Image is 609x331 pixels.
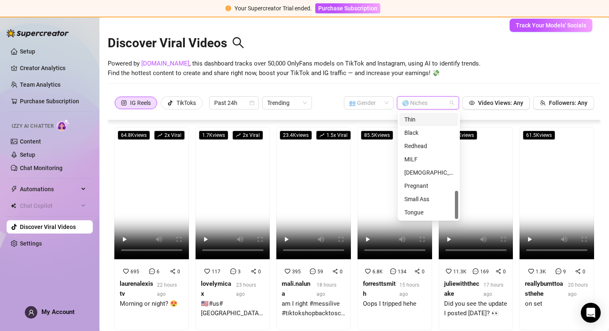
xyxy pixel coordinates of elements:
[199,131,228,140] span: 1.7K views
[170,268,176,274] span: share-alt
[540,100,546,106] span: team
[399,113,458,126] div: Thin
[204,268,210,274] span: heart
[563,269,566,275] span: 9
[20,138,41,145] a: Content
[11,203,16,209] img: Chat Copilot
[483,282,503,297] span: 17 hours ago
[196,127,270,330] a: 1.7Kviewsrise2x Viral11730lovelymicax23 hours ago🇺🇸#us#[GEOGRAPHIC_DATA]#unitedstates
[422,269,425,275] span: 0
[41,308,75,316] span: My Account
[399,206,458,219] div: Tongue
[57,119,70,131] img: AI Chatter
[114,127,189,330] a: 64.8Kviewsrise2x Viral69560laurenalexistv22 hours agoMorning or night? 😍
[363,280,396,297] strong: forresttsmith
[214,97,254,109] span: Past 24h
[267,97,307,109] span: Trending
[510,19,592,32] button: Track Your Models' Socials
[232,131,263,140] span: 2 x Viral
[28,309,34,316] span: user
[236,133,241,138] span: rise
[20,151,35,158] a: Setup
[556,268,561,274] span: message
[20,183,79,196] span: Automations
[108,35,244,51] h2: Discover Viral Videos
[292,269,301,275] span: 395
[249,100,254,105] span: calendar
[157,133,162,138] span: rise
[404,141,453,151] div: Redhead
[317,269,323,275] span: 59
[332,268,338,274] span: share-alt
[141,60,189,67] a: [DOMAIN_NAME]
[503,269,506,275] span: 0
[365,268,371,274] span: heart
[310,268,316,274] span: message
[453,269,466,275] span: 11.3K
[315,5,380,12] a: Purchase Subscription
[495,268,501,274] span: share-alt
[528,268,534,274] span: heart
[201,280,231,297] strong: lovelymicax
[20,98,79,105] a: Purchase Subscription
[568,282,588,297] span: 20 hours ago
[123,268,129,274] span: heart
[399,179,458,192] div: Pregnant
[414,268,420,274] span: share-alt
[201,299,265,319] div: 🇺🇸#us#[GEOGRAPHIC_DATA]#unitedstates
[404,115,453,124] div: Thin
[399,126,458,139] div: Black
[404,195,453,204] div: Small Ass
[167,100,173,106] span: tik-tok
[549,100,587,106] span: Followers: Any
[121,100,127,106] span: instagram
[11,186,17,192] span: thunderbolt
[157,282,177,297] span: 22 hours ago
[372,269,383,275] span: 6.8K
[462,96,530,110] button: Video Views: Any
[20,81,60,88] a: Team Analytics
[20,165,63,171] a: Chat Monitoring
[581,303,601,323] div: Open Intercom Messenger
[238,269,241,275] span: 3
[536,269,546,275] span: 1.3K
[236,282,256,297] span: 23 hours ago
[390,268,396,274] span: message
[404,168,453,177] div: [DEMOGRAPHIC_DATA]
[282,280,310,297] strong: mali.naluna
[361,131,393,140] span: 85.5K views
[118,131,150,140] span: 64.8K views
[446,268,452,274] span: heart
[318,5,377,12] span: Purchase Subscription
[285,268,290,274] span: heart
[177,269,180,275] span: 0
[399,139,458,153] div: Redhead
[404,128,453,137] div: Black
[340,269,343,275] span: 0
[149,268,155,274] span: message
[444,280,479,297] strong: juliewiththecake
[319,133,324,138] span: rise
[316,131,351,140] span: 1.5 x Viral
[520,127,594,330] a: 61.5Kviews1.3K90reallyburnttoasthehe20 hours agoon set
[404,181,453,190] div: Pregnant
[212,269,220,275] span: 117
[154,131,185,140] span: 2 x Viral
[399,153,458,166] div: MILF
[582,269,585,275] span: 0
[20,61,86,75] a: Creator Analytics
[516,22,586,29] span: Track Your Models' Socials
[404,155,453,164] div: MILF
[258,269,261,275] span: 0
[230,268,236,274] span: message
[523,131,555,140] span: 61.5K views
[439,127,513,330] a: 133.9Kviews11.3K1690juliewiththecake17 hours agoDid you see the update I posted [DATE]? 👀
[12,122,53,130] span: Izzy AI Chatter
[20,48,35,55] a: Setup
[251,268,256,274] span: share-alt
[480,269,489,275] span: 169
[399,192,458,206] div: Small Ass
[399,166,458,179] div: Asian
[280,131,312,140] span: 23.4K views
[525,299,589,309] div: on set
